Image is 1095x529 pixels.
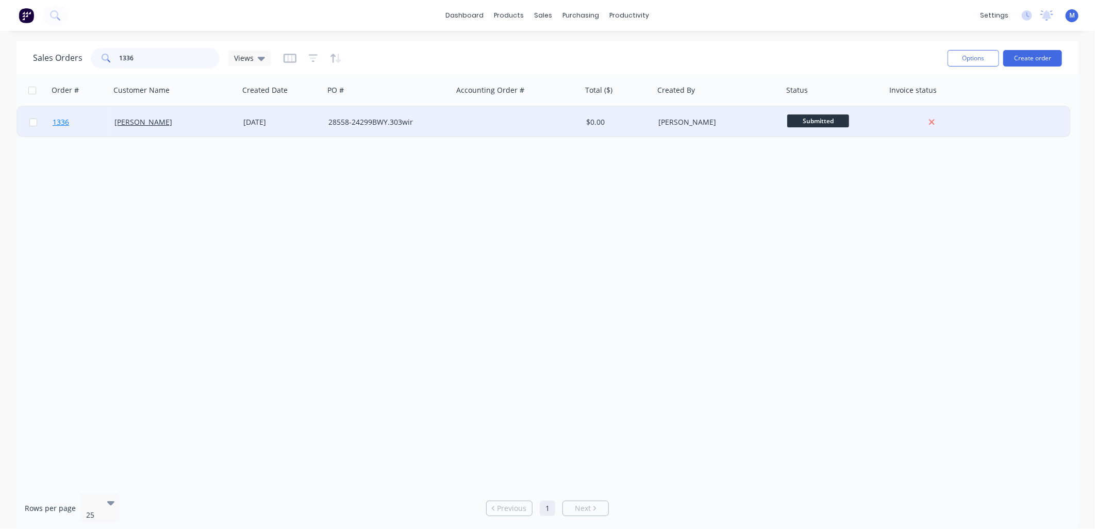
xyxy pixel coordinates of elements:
div: Invoice status [889,85,937,95]
h1: Sales Orders [33,53,82,63]
div: Order # [52,85,79,95]
a: Previous page [487,503,532,514]
div: $0.00 [586,117,647,127]
div: PO # [327,85,344,95]
a: Page 1 is your current page [540,501,555,516]
button: Create order [1003,50,1062,67]
button: Options [948,50,999,67]
a: Next page [563,503,608,514]
span: Previous [497,503,527,514]
span: M [1069,11,1075,20]
div: [PERSON_NAME] [658,117,773,127]
div: products [489,8,529,23]
div: 28558-24299BWY.303wir [328,117,443,127]
div: productivity [605,8,655,23]
div: Accounting Order # [456,85,524,95]
a: [PERSON_NAME] [114,117,172,127]
div: Created Date [242,85,288,95]
span: Rows per page [25,503,76,514]
span: 1336 [53,117,69,127]
input: Search... [120,48,220,69]
ul: Pagination [482,501,613,516]
span: Submitted [787,114,849,127]
img: Factory [19,8,34,23]
div: Total ($) [585,85,612,95]
div: Customer Name [113,85,170,95]
div: settings [975,8,1014,23]
div: purchasing [558,8,605,23]
span: Next [575,503,591,514]
a: 1336 [53,107,114,138]
div: [DATE] [243,117,320,127]
div: sales [529,8,558,23]
div: Status [786,85,808,95]
div: Created By [657,85,695,95]
a: dashboard [441,8,489,23]
span: Views [234,53,254,63]
div: 25 [86,510,98,520]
